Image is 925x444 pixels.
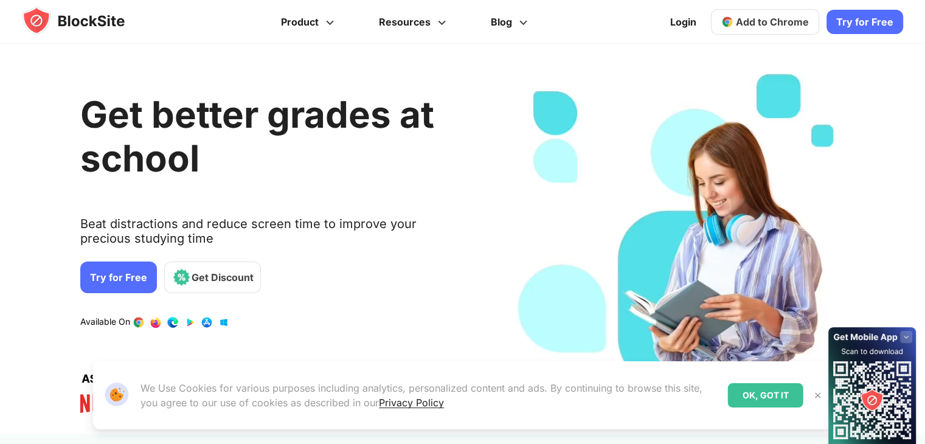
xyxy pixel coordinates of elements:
[728,383,803,408] div: OK, GOT IT
[164,262,261,293] a: Get Discount
[379,397,444,409] a: Privacy Policy
[22,6,148,35] img: blocksite-icon.5d769676.svg
[80,262,157,293] a: Try for Free
[810,387,826,403] button: Close
[826,10,903,34] a: Try for Free
[663,7,704,36] a: Login
[736,16,809,28] span: Add to Chrome
[813,390,823,400] img: Close
[721,16,733,28] img: chrome-icon.svg
[140,381,718,410] p: We Use Cookies for various purposes including analytics, personalized content and ads. By continu...
[80,217,468,255] text: Beat distractions and reduce screen time to improve your precious studying time
[711,9,819,35] a: Add to Chrome
[80,92,468,180] h2: Get better grades at school
[80,316,130,328] text: Available On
